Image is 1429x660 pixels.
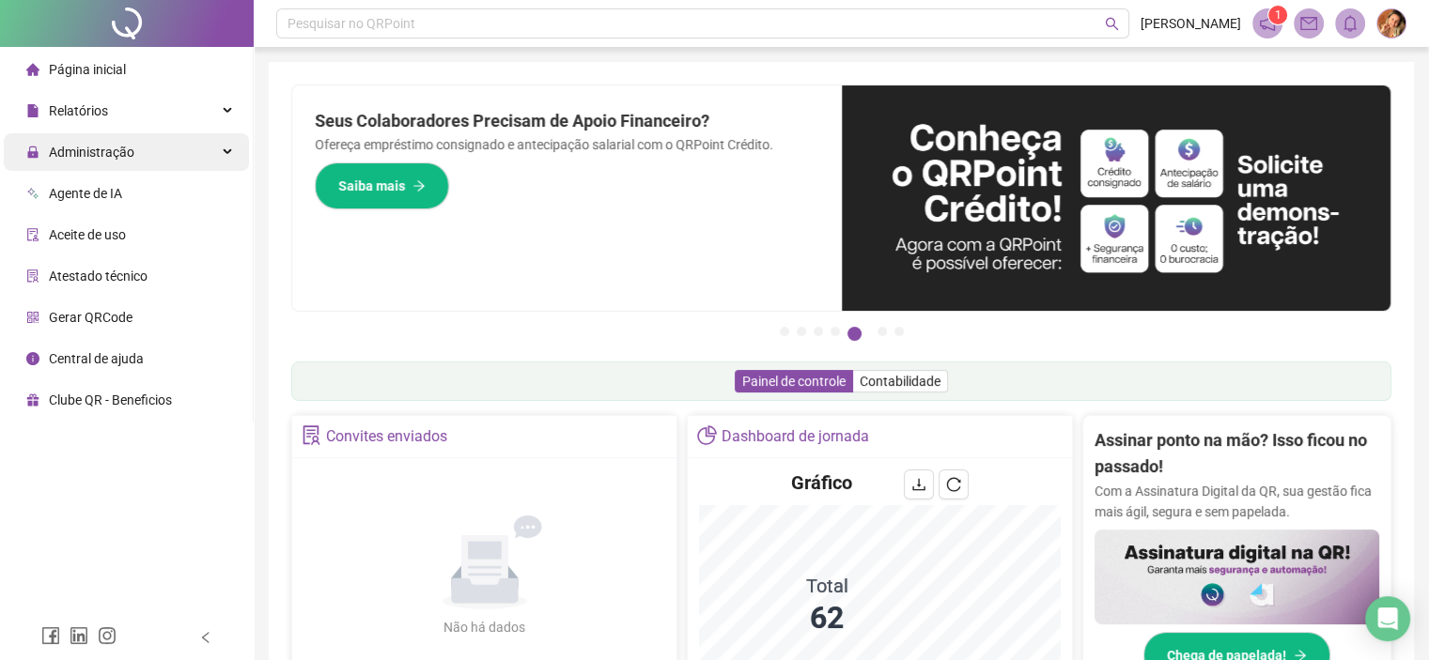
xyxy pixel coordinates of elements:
[722,421,869,453] div: Dashboard de jornada
[199,631,212,644] span: left
[26,311,39,324] span: qrcode
[49,62,126,77] span: Página inicial
[49,186,122,201] span: Agente de IA
[1105,17,1119,31] span: search
[831,327,840,336] button: 4
[1300,15,1317,32] span: mail
[1141,13,1241,34] span: [PERSON_NAME]
[26,352,39,365] span: info-circle
[842,85,1391,311] img: banner%2F11e687cd-1386-4cbd-b13b-7bd81425532d.png
[1275,8,1281,22] span: 1
[847,327,862,341] button: 5
[41,626,60,645] span: facebook
[946,477,961,492] span: reload
[49,351,144,366] span: Central de ajuda
[697,425,717,445] span: pie-chart
[49,103,108,118] span: Relatórios
[1342,15,1359,32] span: bell
[878,327,887,336] button: 6
[26,63,39,76] span: home
[1095,481,1379,522] p: Com a Assinatura Digital da QR, sua gestão fica mais ágil, segura e sem papelada.
[26,393,39,407] span: gift
[338,176,405,196] span: Saiba mais
[70,626,88,645] span: linkedin
[1095,427,1379,481] h2: Assinar ponto na mão? Isso ficou no passado!
[1095,530,1379,624] img: banner%2F02c71560-61a6-44d4-94b9-c8ab97240462.png
[860,374,940,389] span: Contabilidade
[98,626,116,645] span: instagram
[315,162,449,209] button: Saiba mais
[780,327,789,336] button: 1
[26,146,39,159] span: lock
[1268,6,1287,24] sup: 1
[49,227,126,242] span: Aceite de uso
[26,104,39,117] span: file
[412,179,426,192] span: arrow-right
[49,310,132,325] span: Gerar QRCode
[326,421,447,453] div: Convites enviados
[49,392,172,407] span: Clube QR - Beneficios
[302,425,321,445] span: solution
[1365,596,1410,641] div: Open Intercom Messenger
[26,269,39,283] span: solution
[791,469,852,496] h4: Gráfico
[49,269,148,284] span: Atestado técnico
[315,134,819,155] p: Ofereça empréstimo consignado e antecipação salarial com o QRPoint Crédito.
[1377,9,1406,38] img: 76176
[742,374,846,389] span: Painel de controle
[797,327,806,336] button: 2
[814,327,823,336] button: 3
[894,327,904,336] button: 7
[26,228,39,241] span: audit
[911,477,926,492] span: download
[1259,15,1276,32] span: notification
[315,108,819,134] h2: Seus Colaboradores Precisam de Apoio Financeiro?
[49,145,134,160] span: Administração
[398,617,571,637] div: Não há dados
